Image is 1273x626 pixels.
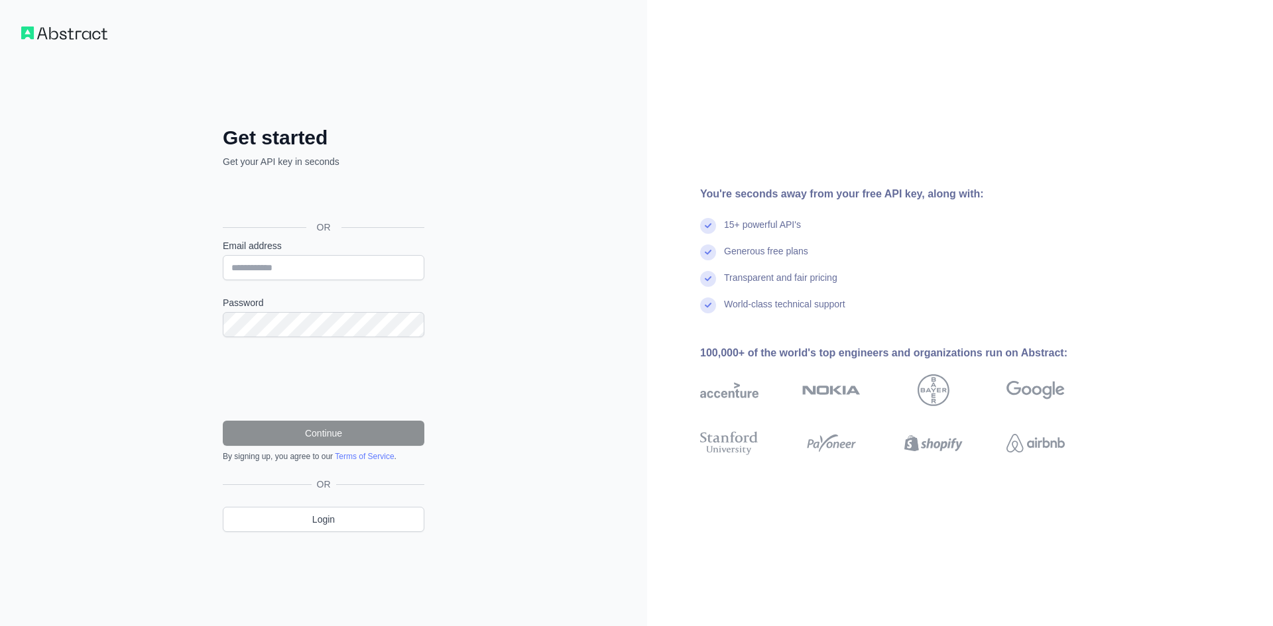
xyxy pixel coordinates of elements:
[223,239,424,252] label: Email address
[223,155,424,168] p: Get your API key in seconds
[700,186,1107,202] div: You're seconds away from your free API key, along with:
[700,374,758,406] img: accenture
[802,429,861,458] img: payoneer
[700,297,716,313] img: check mark
[724,244,808,271] div: Generous free plans
[700,429,758,458] img: stanford university
[700,271,716,287] img: check mark
[700,218,716,234] img: check mark
[21,26,107,40] img: Workflow
[802,374,861,406] img: nokia
[918,374,949,406] img: bayer
[335,452,394,461] a: Terms of Service
[223,126,424,150] h2: Get started
[700,244,716,260] img: check mark
[223,353,424,405] iframe: reCAPTCHA
[724,271,837,297] div: Transparent and fair pricing
[223,296,424,309] label: Password
[700,345,1107,361] div: 100,000+ of the world's top engineers and organizations run on Abstract:
[312,478,336,491] span: OR
[1006,429,1065,458] img: airbnb
[223,507,424,532] a: Login
[216,183,428,212] iframe: Sign in with Google Button
[724,297,845,324] div: World-class technical support
[1006,374,1065,406] img: google
[306,221,341,234] span: OR
[223,451,424,462] div: By signing up, you agree to our .
[904,429,963,458] img: shopify
[724,218,801,244] div: 15+ powerful API's
[223,421,424,446] button: Continue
